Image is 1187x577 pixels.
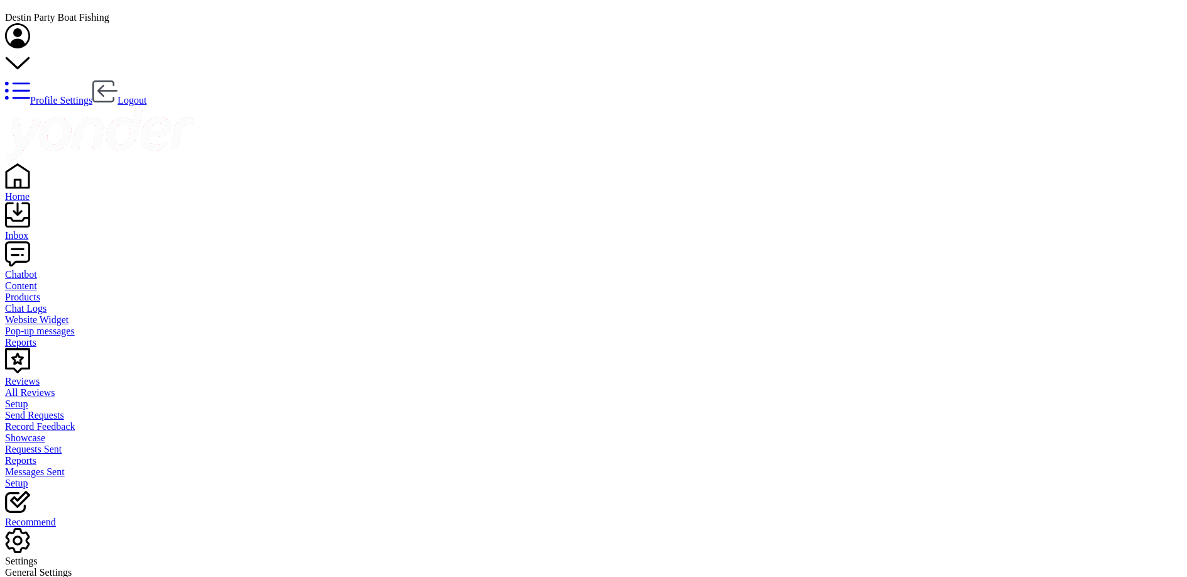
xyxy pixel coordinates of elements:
[5,455,1182,466] a: Reports
[5,444,1182,455] a: Requests Sent
[5,410,1182,421] a: Send Requests
[5,398,1182,410] a: Setup
[5,219,1182,241] a: Inbox
[5,505,1182,528] a: Recommend
[5,432,1182,444] a: Showcase
[5,421,1182,432] a: Record Feedback
[5,376,1182,387] div: Reviews
[5,387,1182,398] a: All Reviews
[5,106,194,161] img: yonder-white-logo.png
[5,303,1182,314] a: Chat Logs
[5,191,1182,202] div: Home
[5,365,1182,387] a: Reviews
[5,230,1182,241] div: Inbox
[5,95,92,106] a: Profile Settings
[5,12,1182,23] div: Destin Party Boat Fishing
[92,95,146,106] a: Logout
[5,280,1182,292] a: Content
[5,269,1182,280] div: Chatbot
[5,314,1182,326] a: Website Widget
[5,478,1182,489] a: Setup
[5,517,1182,528] div: Recommend
[5,326,1182,337] a: Pop-up messages
[5,466,1182,478] a: Messages Sent
[5,180,1182,202] a: Home
[5,337,1182,348] a: Reports
[5,292,1182,303] a: Products
[5,258,1182,280] a: Chatbot
[5,556,1182,567] div: Settings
